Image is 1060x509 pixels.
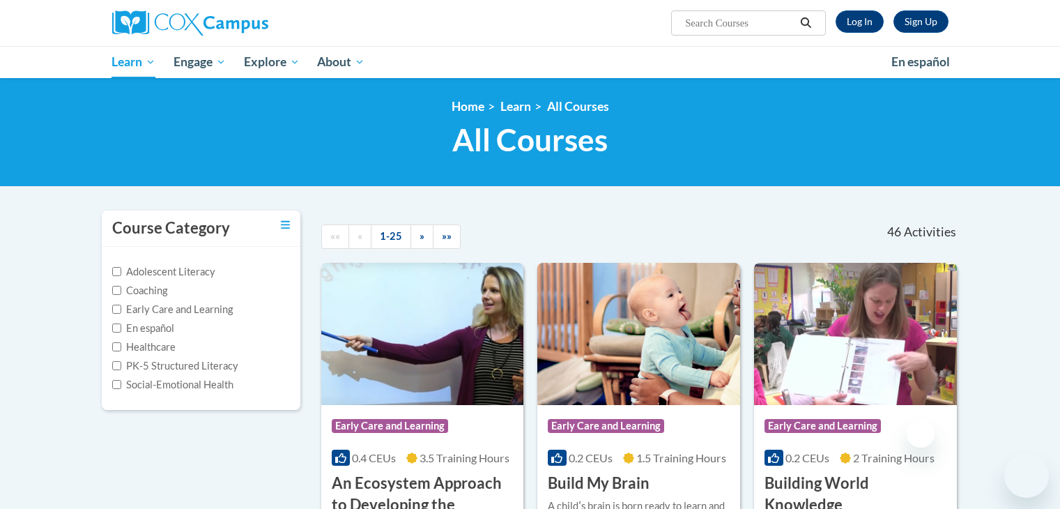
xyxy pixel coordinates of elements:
a: En español [882,47,959,77]
img: Course Logo [537,263,740,405]
span: 0.4 CEUs [352,451,396,464]
span: All Courses [452,121,608,158]
span: 0.2 CEUs [569,451,613,464]
input: Checkbox for Options [112,380,121,389]
input: Search Courses [684,15,795,31]
a: Home [452,99,484,114]
label: Social-Emotional Health [112,377,233,393]
span: 1.5 Training Hours [636,451,726,464]
div: Main menu [91,46,969,78]
img: Course Logo [754,263,957,405]
span: About [317,54,364,70]
a: Log In [836,10,884,33]
a: End [433,225,461,249]
span: Explore [244,54,300,70]
h3: Course Category [112,218,230,239]
img: Course Logo [321,263,524,405]
iframe: Button to launch messaging window [1004,453,1049,498]
a: About [308,46,374,78]
span: «« [330,230,340,242]
span: Early Care and Learning [332,419,448,433]
a: Register [893,10,948,33]
a: Cox Campus [112,10,377,36]
label: Coaching [112,283,167,298]
input: Checkbox for Options [112,286,121,295]
label: Early Care and Learning [112,302,233,317]
label: En español [112,321,174,336]
span: »» [442,230,452,242]
a: 1-25 [371,225,411,249]
a: Begining [321,225,349,249]
span: 0.2 CEUs [785,451,829,464]
a: Engage [164,46,235,78]
button: Search [795,15,816,31]
input: Checkbox for Options [112,361,121,370]
label: PK-5 Structured Literacy [112,358,238,374]
input: Checkbox for Options [112,305,121,314]
span: En español [891,54,950,69]
input: Checkbox for Options [112,342,121,351]
iframe: Close message [907,420,935,448]
a: Learn [103,46,165,78]
span: » [420,230,424,242]
a: Previous [348,225,371,249]
span: 2 Training Hours [853,451,935,464]
span: 46 [887,225,901,240]
a: Learn [500,99,531,114]
span: « [358,230,362,242]
span: Early Care and Learning [548,419,664,433]
label: Healthcare [112,340,176,355]
span: Learn [112,54,155,70]
span: Activities [904,225,956,240]
span: Engage [174,54,226,70]
a: Next [410,225,433,249]
span: Early Care and Learning [765,419,881,433]
input: Checkbox for Options [112,324,121,333]
label: Adolescent Literacy [112,264,215,280]
input: Checkbox for Options [112,267,121,276]
a: Explore [235,46,309,78]
a: Toggle collapse [281,218,290,233]
img: Cox Campus [112,10,268,36]
h3: Build My Brain [548,473,650,494]
a: All Courses [547,99,609,114]
span: 3.5 Training Hours [420,451,509,464]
